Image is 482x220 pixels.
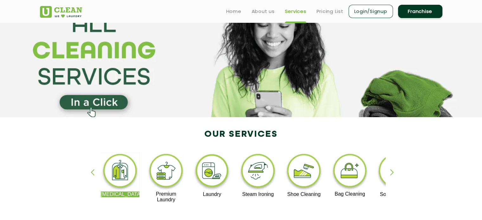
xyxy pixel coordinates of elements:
[398,5,442,18] a: Franchise
[331,191,370,197] p: Bag Cleaning
[376,192,415,197] p: Sofa Cleaning
[193,192,232,197] p: Laundry
[349,5,393,18] a: Login/Signup
[317,8,344,15] a: Pricing List
[193,152,232,192] img: laundry_cleaning_11zon.webp
[285,8,306,15] a: Services
[252,8,275,15] a: About us
[239,152,278,192] img: steam_ironing_11zon.webp
[101,192,140,197] p: [MEDICAL_DATA]
[101,152,140,192] img: dry_cleaning_11zon.webp
[147,191,186,203] p: Premium Laundry
[285,152,324,192] img: shoe_cleaning_11zon.webp
[147,152,186,191] img: premium_laundry_cleaning_11zon.webp
[40,6,82,18] img: UClean Laundry and Dry Cleaning
[226,8,241,15] a: Home
[331,152,370,191] img: bag_cleaning_11zon.webp
[285,192,324,197] p: Shoe Cleaning
[239,192,278,197] p: Steam Ironing
[376,152,415,192] img: sofa_cleaning_11zon.webp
